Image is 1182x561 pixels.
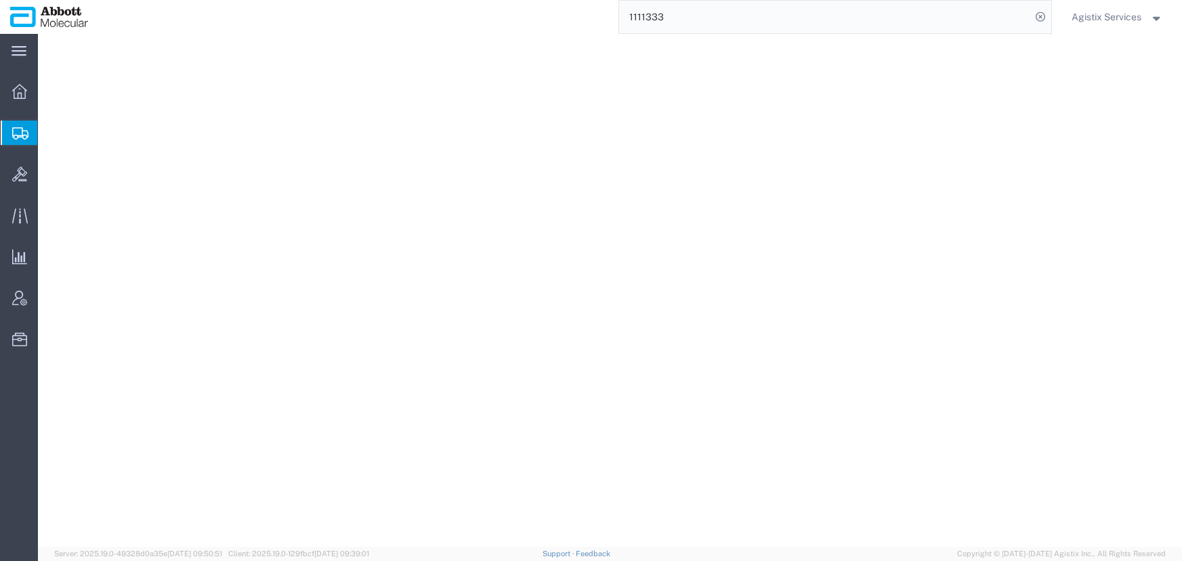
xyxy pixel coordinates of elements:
span: Server: 2025.19.0-49328d0a35e [54,549,222,558]
img: logo [9,7,89,27]
a: Support [543,549,576,558]
iframe: To enrich screen reader interactions, please activate Accessibility in Grammarly extension settings [38,34,1182,547]
a: Feedback [576,549,610,558]
span: Copyright © [DATE]-[DATE] Agistix Inc., All Rights Reserved [957,548,1166,560]
span: Agistix Services [1072,9,1141,24]
input: Search for shipment number, reference number [619,1,1031,33]
span: [DATE] 09:50:51 [167,549,222,558]
span: [DATE] 09:39:01 [314,549,369,558]
button: Agistix Services [1071,9,1164,25]
span: Client: 2025.19.0-129fbcf [228,549,369,558]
